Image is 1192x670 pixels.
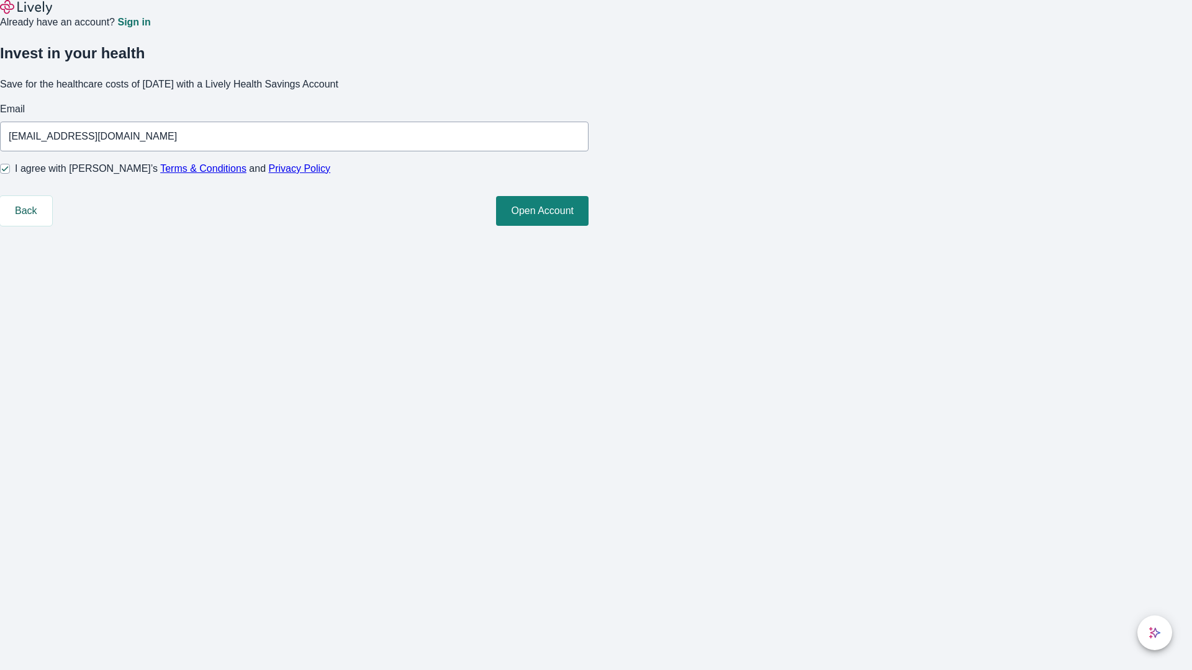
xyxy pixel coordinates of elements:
button: Open Account [496,196,589,226]
span: I agree with [PERSON_NAME]’s and [15,161,330,176]
a: Terms & Conditions [160,163,246,174]
button: chat [1137,615,1172,650]
svg: Lively AI Assistant [1149,627,1161,639]
a: Privacy Policy [269,163,331,174]
a: Sign in [117,17,150,27]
